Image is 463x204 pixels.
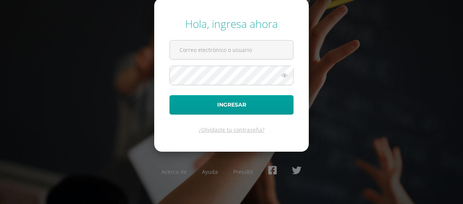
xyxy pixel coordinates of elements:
div: Hola, ingresa ahora [169,16,294,31]
a: ¿Olvidaste tu contraseña? [199,126,265,133]
a: Ayuda [202,168,218,175]
button: Ingresar [169,95,294,115]
input: Correo electrónico o usuario [170,40,293,59]
a: Presskit [233,168,253,175]
a: Acerca de [161,168,187,175]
